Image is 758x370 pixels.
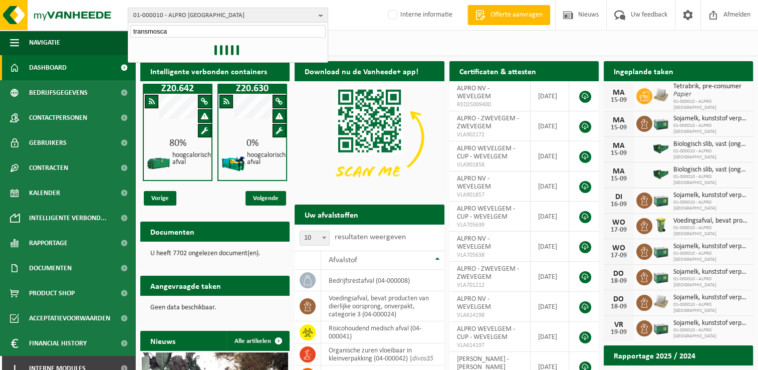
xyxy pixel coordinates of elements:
td: [DATE] [531,262,569,292]
p: U heeft 7702 ongelezen document(en). [150,250,280,257]
span: 01-000010 - ALPRO [GEOGRAPHIC_DATA] [673,99,748,111]
span: Sojamelk, kunststof verpakking [673,294,748,302]
img: PB-LB-0680-HPE-GN-01 [652,191,669,208]
span: 01-000010 - ALPRO [GEOGRAPHIC_DATA] [673,276,748,288]
span: Documenten [29,256,72,281]
input: Zoeken naar gekoppelde vestigingen [130,25,326,38]
span: VLA901857 [457,191,523,199]
span: Navigatie [29,30,60,55]
span: Offerte aanvragen [488,10,545,20]
span: Intelligente verbond... [29,206,107,231]
span: ALPRO NV - WEVELGEM [457,175,491,191]
h2: Aangevraagde taken [140,276,231,295]
img: HK-XZ-20-GN-00 [146,151,171,176]
i: divos35 [412,355,433,362]
td: [DATE] [531,171,569,202]
td: [DATE] [531,322,569,352]
h1: Z20.630 [220,84,285,94]
h2: Documenten [140,222,204,241]
div: DO [609,295,629,303]
a: Alle artikelen [226,331,289,351]
img: PB-LB-0680-HPE-GN-01 [652,268,669,285]
div: MA [609,142,629,150]
img: LP-PA-00000-WDN-11 [652,293,669,310]
span: Dashboard [29,55,67,80]
span: Financial History [29,331,87,356]
span: 01-000010 - ALPRO [GEOGRAPHIC_DATA] [673,123,748,135]
span: 01-000010 - ALPRO [GEOGRAPHIC_DATA] [673,174,748,186]
span: ALPRO NV - WEVELGEM [457,85,491,100]
span: Sojamelk, kunststof verpakking [673,115,748,123]
span: Biologisch slib, vast (ongekende oorsprong agro- en voedingsindustrie of niet ag... [673,140,748,148]
span: VLA705638 [457,251,523,259]
div: DI [609,193,629,201]
td: risicohoudend medisch afval (04-000041) [321,321,444,343]
div: VR [609,321,629,329]
span: VLA901858 [457,161,523,169]
a: Offerte aanvragen [467,5,550,25]
span: Contactpersonen [29,105,87,130]
span: Biologisch slib, vast (ongekende oorsprong agro- en voedingsindustrie of niet ag... [673,166,748,174]
span: 01-000010 - ALPRO [GEOGRAPHIC_DATA] [673,327,748,339]
div: MA [609,89,629,97]
div: 17-09 [609,252,629,259]
div: 0% [218,138,286,148]
td: [DATE] [531,202,569,232]
div: 80% [144,138,211,148]
h2: Download nu de Vanheede+ app! [295,61,428,81]
span: Rapportage [29,231,68,256]
span: 10 [300,231,329,245]
div: WO [609,244,629,252]
span: Sojamelk, kunststof verpakking [673,192,748,200]
div: 18-09 [609,278,629,285]
span: VLA614198 [457,311,523,319]
span: 01-000010 - ALPRO [GEOGRAPHIC_DATA] [673,225,748,237]
div: 15-09 [609,124,629,131]
span: Volgende [245,191,286,206]
span: ALPRO WEVELGEM - CUP - WEVELGEM [457,325,515,341]
span: 01-000010 - ALPRO [GEOGRAPHIC_DATA] [673,251,748,263]
span: ALPRO - ZWEVEGEM - ZWEVEGEM [457,265,519,281]
label: Interne informatie [386,8,452,23]
span: Voedingsafval, bevat producten van dierlijke oorsprong, onverpakt, categorie 3 [673,217,748,225]
img: PB-LB-0680-HPE-GN-01 [652,319,669,336]
h2: Rapportage 2025 / 2024 [604,345,705,365]
span: Sojamelk, kunststof verpakking [673,268,748,276]
td: [DATE] [531,141,569,171]
img: HK-XS-16-GN-00 [652,165,669,182]
td: [DATE] [531,232,569,262]
span: 01-000010 - ALPRO [GEOGRAPHIC_DATA] [673,302,748,314]
h1: Z20.642 [145,84,210,94]
td: organische zuren vloeibaar in kleinverpakking (04-000042) | [321,343,444,365]
span: ALPRO WEVELGEM - CUP - WEVELGEM [457,205,515,221]
span: ALPRO - ZWEVEGEM - ZWEVEGEM [457,115,519,130]
span: 01-000010 - ALPRO [GEOGRAPHIC_DATA] [133,8,315,23]
td: voedingsafval, bevat producten van dierlijke oorsprong, onverpakt, categorie 3 (04-000024) [321,291,444,321]
span: Contracten [29,155,68,180]
img: PB-LB-0680-HPE-GN-01 [652,114,669,131]
img: PB-LB-0680-HPE-GN-01 [652,242,669,259]
div: MA [609,116,629,124]
span: Product Shop [29,281,75,306]
div: 16-09 [609,201,629,208]
span: Afvalstof [329,256,357,264]
div: 17-09 [609,227,629,234]
span: RED25009400 [457,101,523,109]
span: VLA902172 [457,131,523,139]
div: 18-09 [609,303,629,310]
span: Gebruikers [29,130,67,155]
div: 15-09 [609,175,629,182]
span: 10 [300,231,330,246]
h2: Intelligente verbonden containers [140,61,290,81]
h2: Certificaten & attesten [449,61,546,81]
p: Geen data beschikbaar. [150,304,280,311]
span: VLA614197 [457,341,523,349]
td: bedrijfsrestafval (04-000008) [321,270,444,291]
span: Kalender [29,180,60,206]
span: ALPRO NV - WEVELGEM [457,235,491,251]
div: DO [609,270,629,278]
td: [DATE] [531,292,569,322]
span: ALPRO NV - WEVELGEM [457,295,491,311]
img: WB-0140-HPE-GN-50 [652,217,669,234]
h2: Uw afvalstoffen [295,205,368,224]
